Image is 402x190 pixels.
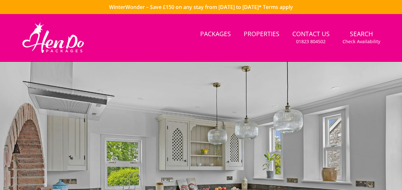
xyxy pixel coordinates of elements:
[20,22,87,54] img: Hen Do Packages
[340,27,383,48] a: SearchCheck Availability
[241,27,282,42] a: Properties
[198,27,233,42] a: Packages
[296,38,326,45] small: 01823 804502
[290,27,332,48] a: Contact Us01823 804502
[343,38,380,45] small: Check Availability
